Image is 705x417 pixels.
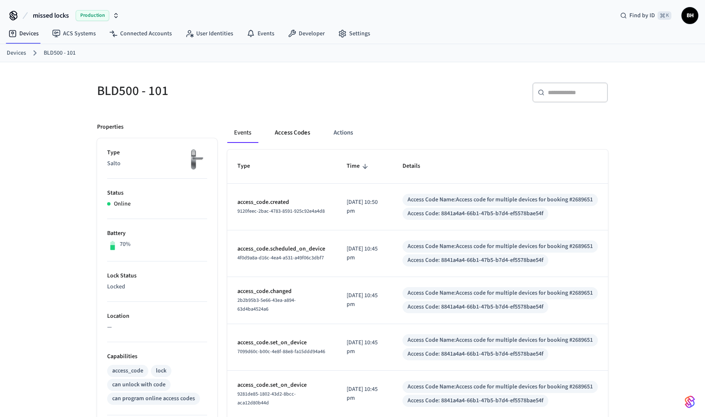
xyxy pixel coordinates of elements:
div: access_code [112,367,143,375]
p: [DATE] 10:45 pm [347,385,382,403]
p: Properties [97,123,124,132]
p: Location [107,312,207,321]
p: Lock Status [107,272,207,280]
p: Online [114,200,131,208]
p: — [107,323,207,332]
p: Status [107,189,207,198]
a: Events [240,26,281,41]
img: SeamLogoGradient.69752ec5.svg [685,395,695,409]
a: ACS Systems [45,26,103,41]
span: 2b2b95b3-5e66-43ea-a894-63d4ba4524a6 [237,297,296,313]
button: BH [681,7,698,24]
div: Access Code: 8841a4a4-66b1-47b5-b7d4-ef5578bae54f [408,209,543,218]
div: Access Code Name: Access code for multiple devices for booking #2689651 [408,289,593,298]
div: Access Code Name: Access code for multiple devices for booking #2689651 [408,383,593,391]
span: 9120feec-2bac-4783-8591-925c92e4a4d8 [237,208,325,215]
a: Connected Accounts [103,26,179,41]
p: Locked [107,282,207,291]
button: Access Codes [268,123,317,143]
div: Access Code Name: Access code for multiple devices for booking #2689651 [408,336,593,345]
p: [DATE] 10:45 pm [347,291,382,309]
div: Find by ID⌘ K [613,8,678,23]
button: Events [227,123,258,143]
span: missed locks [33,11,69,21]
a: BLD500 - 101 [44,49,76,58]
img: salto_escutcheon_pin [186,148,207,171]
p: Capabilities [107,352,207,361]
div: ant example [227,123,608,143]
p: 70% [120,240,131,249]
div: can unlock with code [112,380,166,389]
a: Devices [7,49,26,58]
p: access_code.set_on_device [237,381,326,390]
p: access_code.scheduled_on_device [237,245,326,253]
p: Type [107,148,207,157]
h5: BLD500 - 101 [97,82,347,100]
span: BH [682,8,697,23]
div: lock [156,367,166,375]
span: Type [237,160,261,173]
p: [DATE] 10:45 pm [347,338,382,356]
p: access_code.set_on_device [237,338,326,347]
a: Devices [2,26,45,41]
button: Actions [327,123,360,143]
p: access_code.created [237,198,326,207]
span: Find by ID [629,11,655,20]
span: 7099d60c-b00c-4e8f-88e8-fa15ddd94a46 [237,348,325,355]
span: Production [76,10,109,21]
p: Salto [107,159,207,168]
p: [DATE] 10:45 pm [347,245,382,262]
span: 4f0d9a8a-d16c-4ea4-a531-a49f06c3dbf7 [237,254,324,261]
a: Settings [331,26,377,41]
span: 9281de85-1802-43d2-8bcc-aca12d80b44d [237,391,296,406]
span: Time [347,160,371,173]
a: Developer [281,26,331,41]
div: Access Code: 8841a4a4-66b1-47b5-b7d4-ef5578bae54f [408,303,543,311]
div: can program online access codes [112,394,195,403]
div: Access Code: 8841a4a4-66b1-47b5-b7d4-ef5578bae54f [408,256,543,265]
div: Access Code Name: Access code for multiple devices for booking #2689651 [408,195,593,204]
div: Access Code: 8841a4a4-66b1-47b5-b7d4-ef5578bae54f [408,350,543,359]
div: Access Code Name: Access code for multiple devices for booking #2689651 [408,242,593,251]
p: [DATE] 10:50 pm [347,198,382,216]
span: Details [402,160,431,173]
a: User Identities [179,26,240,41]
p: Battery [107,229,207,238]
span: ⌘ K [658,11,671,20]
div: Access Code: 8841a4a4-66b1-47b5-b7d4-ef5578bae54f [408,396,543,405]
p: access_code.changed [237,287,326,296]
